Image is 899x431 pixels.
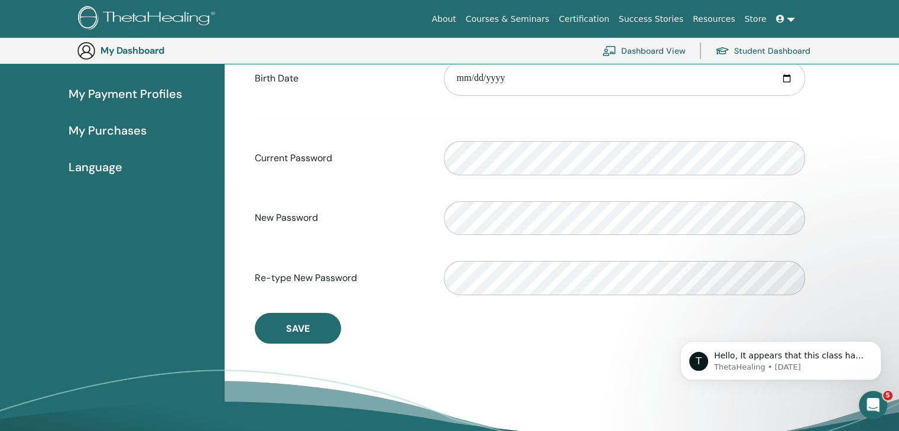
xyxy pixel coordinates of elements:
a: Courses & Seminars [461,8,554,30]
a: Student Dashboard [715,38,810,64]
img: generic-user-icon.jpg [77,41,96,60]
a: About [427,8,460,30]
a: Certification [554,8,614,30]
span: Save [286,322,310,335]
iframe: Intercom live chat [859,391,887,419]
img: logo.png [78,6,219,32]
span: 5 [883,391,892,400]
button: Save [255,313,341,344]
a: Dashboard View [602,38,686,64]
label: Re-type New Password [246,267,435,289]
iframe: Intercom notifications message [663,316,899,399]
label: New Password [246,207,435,229]
span: My Payment Profiles [69,85,182,103]
a: Store [740,8,771,30]
a: Success Stories [614,8,688,30]
span: My Purchases [69,122,147,139]
img: graduation-cap.svg [715,46,729,56]
h3: My Dashboard [100,45,219,56]
span: Language [69,158,122,176]
a: Resources [688,8,740,30]
img: chalkboard-teacher.svg [602,45,616,56]
label: Birth Date [246,67,435,90]
label: Current Password [246,147,435,169]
